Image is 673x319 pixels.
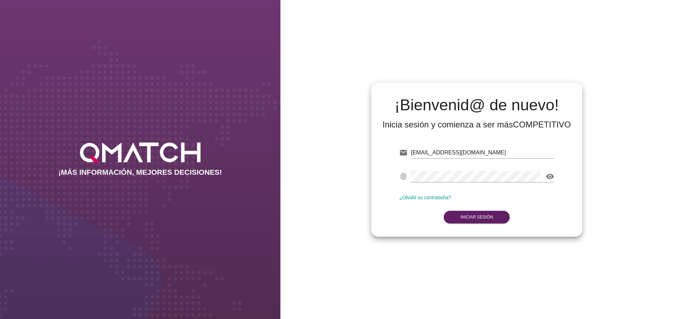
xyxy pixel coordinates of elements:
[399,172,408,181] i: fingerprint
[546,172,554,181] i: visibility
[513,120,571,129] strong: COMPETITIVO
[382,97,571,113] h2: ¡Bienvenid@ de nuevo!
[59,168,222,176] h2: ¡MÁS INFORMACIÓN, MEJORES DECISIONES!
[382,119,571,130] div: Inicia sesión y comienza a ser más
[411,147,554,158] input: E-mail
[461,215,493,220] strong: Iniciar Sesión
[444,211,510,223] button: Iniciar Sesión
[399,148,408,157] i: email
[399,195,451,200] a: ¿Olvidó su contraseña?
